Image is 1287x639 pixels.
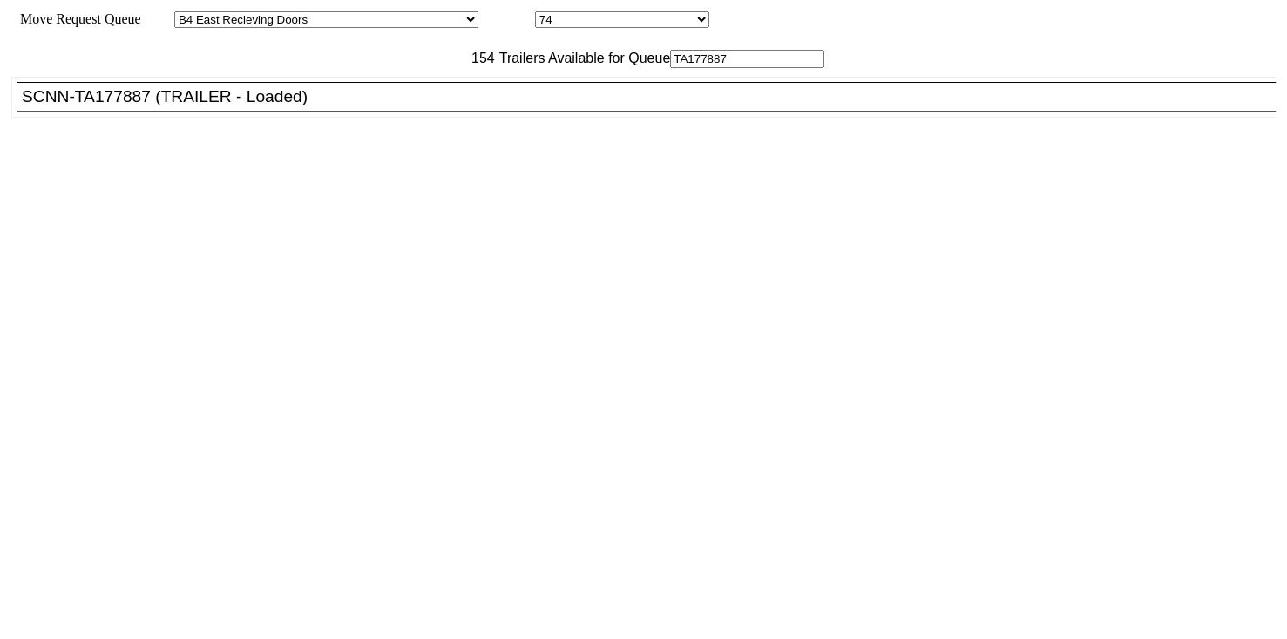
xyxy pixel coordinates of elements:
[463,51,495,65] span: 154
[482,11,532,26] span: Location
[670,50,824,68] input: Filter Available Trailers
[22,87,1286,106] div: SCNN-TA177887 (TRAILER - Loaded)
[144,11,171,26] span: Area
[11,11,141,26] span: Move Request Queue
[495,51,671,65] span: Trailers Available for Queue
